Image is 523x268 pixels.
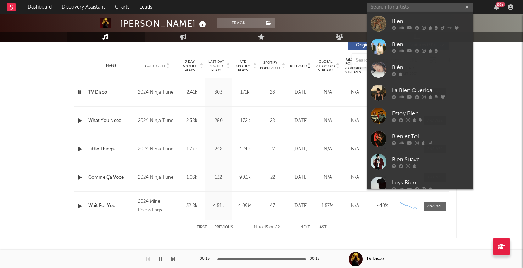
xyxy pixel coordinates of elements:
[343,89,367,96] div: N/A
[138,173,177,182] div: 2024 Ninja Tune
[207,174,230,181] div: 132
[197,225,207,229] button: First
[217,18,261,28] button: Track
[234,146,257,153] div: 124k
[260,146,285,153] div: 27
[348,41,396,50] button: Originals(52)
[180,89,204,96] div: 2.41k
[496,2,505,7] div: 99 +
[258,226,263,229] span: to
[200,255,214,263] div: 00:15
[392,86,470,95] div: La Bien Querida
[343,202,367,210] div: N/A
[88,117,135,124] a: What You Need
[247,223,286,232] div: 11 15 82
[367,150,473,173] a: Bien Suave
[367,127,473,150] a: Bien et Toi
[207,146,230,153] div: 248
[260,117,285,124] div: 28
[392,63,470,72] div: Biên
[260,174,285,181] div: 22
[138,88,177,97] div: 2024 Ninja Tune
[367,3,473,12] input: Search for artists
[366,256,384,262] div: TV Disco
[207,202,230,210] div: 4.51k
[343,146,367,153] div: N/A
[310,255,324,263] div: 00:15
[367,104,473,127] a: Estoy Bien
[138,117,177,125] div: 2024 Ninja Tune
[180,117,204,124] div: 2.38k
[120,18,208,29] div: [PERSON_NAME]
[352,58,427,63] input: Search by song name or URL
[316,117,340,124] div: N/A
[367,81,473,104] a: La Bien Querida
[316,146,340,153] div: N/A
[343,117,367,124] div: N/A
[88,146,135,153] a: Little Things
[316,89,340,96] div: N/A
[367,173,473,196] a: Luys Bien
[260,89,285,96] div: 28
[289,89,312,96] div: [DATE]
[138,145,177,153] div: 2024 Ninja Tune
[316,202,340,210] div: 1.57M
[317,225,327,229] button: Last
[260,202,285,210] div: 47
[214,225,233,229] button: Previous
[367,58,473,81] a: Biên
[138,197,177,214] div: 2024 Mine Recordings
[392,109,470,118] div: Estoy Bien
[392,155,470,164] div: Bien Suave
[392,17,470,26] div: Bien
[180,174,204,181] div: 1.03k
[371,202,394,210] div: ~ 40 %
[180,202,204,210] div: 32.8k
[289,174,312,181] div: [DATE]
[392,40,470,49] div: Bien
[234,202,257,210] div: 4.09M
[180,146,204,153] div: 1.77k
[300,225,310,229] button: Next
[392,178,470,187] div: Luys Bien
[207,89,230,96] div: 303
[392,132,470,141] div: Bien et Toi
[207,117,230,124] div: 280
[88,174,135,181] a: Comme Ça Voce
[353,43,385,48] span: Originals ( 52 )
[316,174,340,181] div: N/A
[88,202,135,210] a: Wait For You
[289,202,312,210] div: [DATE]
[234,89,257,96] div: 171k
[367,35,473,58] a: Bien
[269,226,274,229] span: of
[289,117,312,124] div: [DATE]
[234,174,257,181] div: 90.1k
[88,89,135,96] a: TV Disco
[367,12,473,35] a: Bien
[234,117,257,124] div: 172k
[343,174,367,181] div: N/A
[494,4,499,10] button: 99+
[289,146,312,153] div: [DATE]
